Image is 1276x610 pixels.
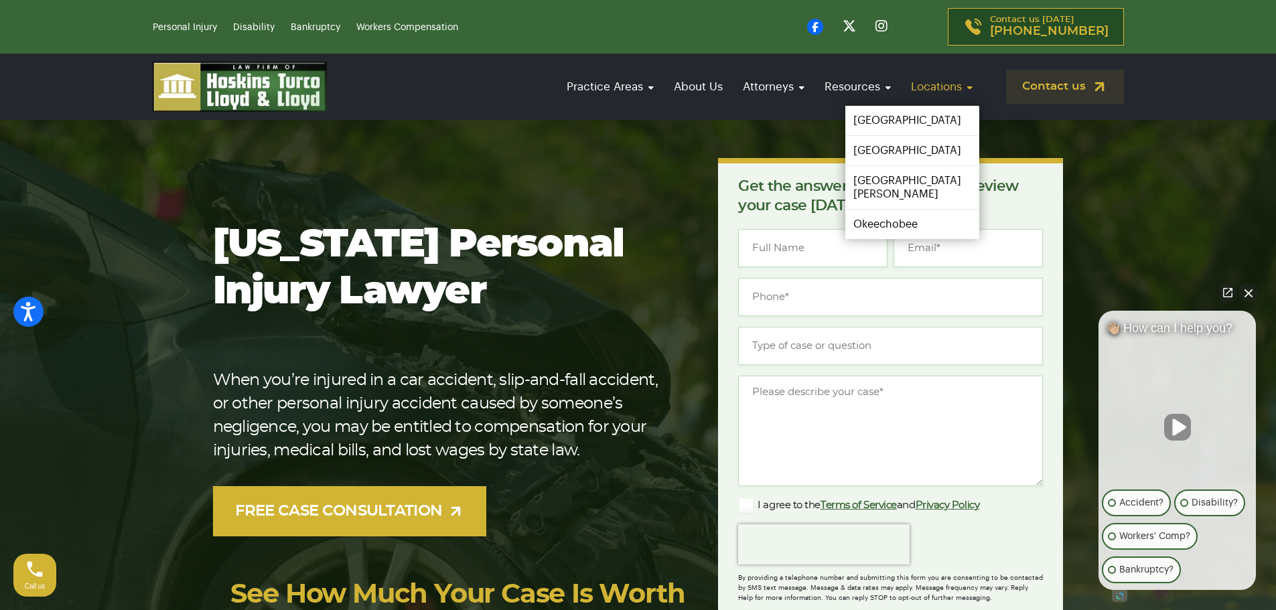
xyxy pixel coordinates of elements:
label: I agree to the and [738,498,979,514]
p: Accident? [1119,495,1163,511]
a: Resources [818,68,898,106]
button: Unmute video [1164,414,1191,441]
input: Phone* [738,278,1043,316]
input: Email* [894,229,1043,267]
p: Disability? [1192,495,1238,511]
input: Type of case or question [738,327,1043,365]
span: Call us [25,583,46,590]
a: Terms of Service [821,500,897,510]
p: Bankruptcy? [1119,562,1174,578]
p: Get the answers you need. We’ll review your case [DATE], for free. [738,177,1043,216]
a: Locations [904,68,979,106]
a: Workers Compensation [356,23,458,32]
img: logo [153,62,327,112]
a: [GEOGRAPHIC_DATA][PERSON_NAME] [845,166,979,209]
img: arrow-up-right-light.svg [447,503,464,520]
a: Contact us [DATE][PHONE_NUMBER] [948,8,1124,46]
a: Practice Areas [560,68,660,106]
input: Full Name [738,229,888,267]
a: Personal Injury [153,23,217,32]
p: When you’re injured in a car accident, slip-and-fall accident, or other personal injury accident ... [213,369,676,463]
a: About Us [667,68,729,106]
a: Attorneys [736,68,811,106]
button: Close Intaker Chat Widget [1239,283,1258,302]
a: Privacy Policy [916,500,980,510]
span: [PHONE_NUMBER] [990,25,1109,38]
a: Okeechobee [845,210,979,239]
a: See How Much Your Case Is Worth [230,581,685,608]
a: [GEOGRAPHIC_DATA] [845,136,979,165]
p: Contact us [DATE] [990,15,1109,38]
a: [GEOGRAPHIC_DATA] [845,106,979,135]
a: Open direct chat [1218,283,1237,302]
h1: [US_STATE] Personal Injury Lawyer [213,222,676,315]
a: Open intaker chat [1112,590,1127,602]
iframe: reCAPTCHA [738,524,910,564]
div: 👋🏼 How can I help you? [1098,321,1256,342]
div: By providing a telephone number and submitting this form you are consenting to be contacted by SM... [738,564,1043,603]
a: FREE CASE CONSULTATION [213,486,487,536]
a: Disability [233,23,275,32]
p: Workers' Comp? [1119,528,1190,544]
a: Contact us [1006,70,1124,104]
a: Bankruptcy [291,23,340,32]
